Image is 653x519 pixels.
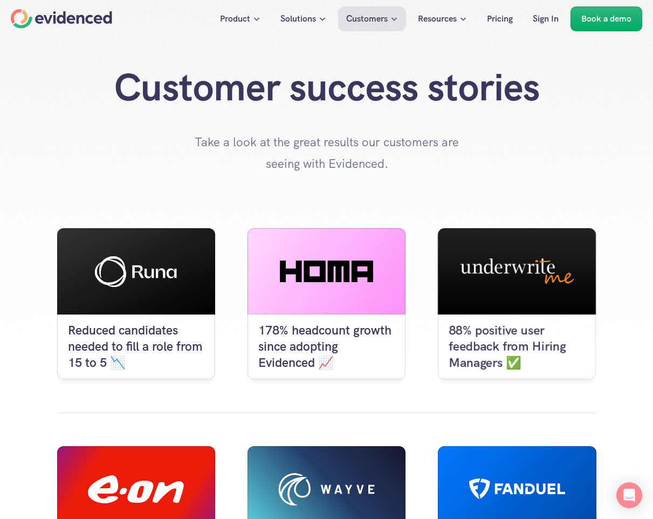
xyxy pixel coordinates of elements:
[192,132,462,174] p: Take a look at the great results our customers are seeing with Evidenced.
[438,228,596,379] a: 88% positive user feedback from Hiring Managers ✅
[68,323,204,371] p: Reduced candidates needed to fill a role from 15 to 5 📉
[418,12,457,26] p: Resources
[11,9,112,29] a: Home
[248,228,405,379] a: 178% headcount growth since adopting Evidenced 📈
[581,12,631,26] p: Book a demo
[346,12,388,26] p: Customers
[220,12,250,26] p: Product
[57,228,215,379] a: Reduced candidates needed to fill a role from 15 to 5 📉
[258,323,395,371] p: 178% headcount growth since adopting Evidenced 📈
[111,65,542,110] h1: Customer success stories
[280,12,316,26] p: Solutions
[449,323,585,371] p: 88% positive user feedback from Hiring Managers ✅
[616,482,642,508] div: Open Intercom Messenger
[479,6,521,31] a: Pricing
[525,6,567,31] a: Sign In
[570,6,642,31] a: Book a demo
[533,12,559,26] p: Sign In
[487,12,513,26] p: Pricing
